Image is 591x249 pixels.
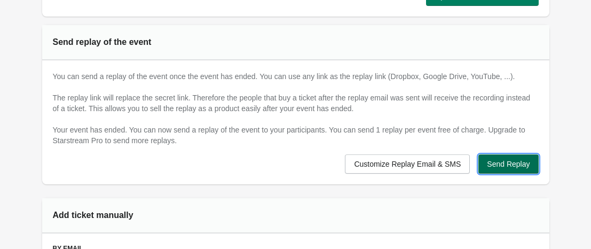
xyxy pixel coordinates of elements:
[487,160,530,168] span: Send Replay
[354,160,461,168] span: Customize Replay Email & SMS
[53,209,199,222] div: Add ticket manually
[478,154,538,174] button: Send Replay
[53,126,525,145] span: Your event has ended. You can now send a replay of the event to your participants. You can send 1...
[53,36,199,49] div: Send replay of the event
[53,72,531,113] span: You can send a replay of the event once the event has ended. You can use any link as the replay l...
[345,154,470,174] button: Customize Replay Email & SMS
